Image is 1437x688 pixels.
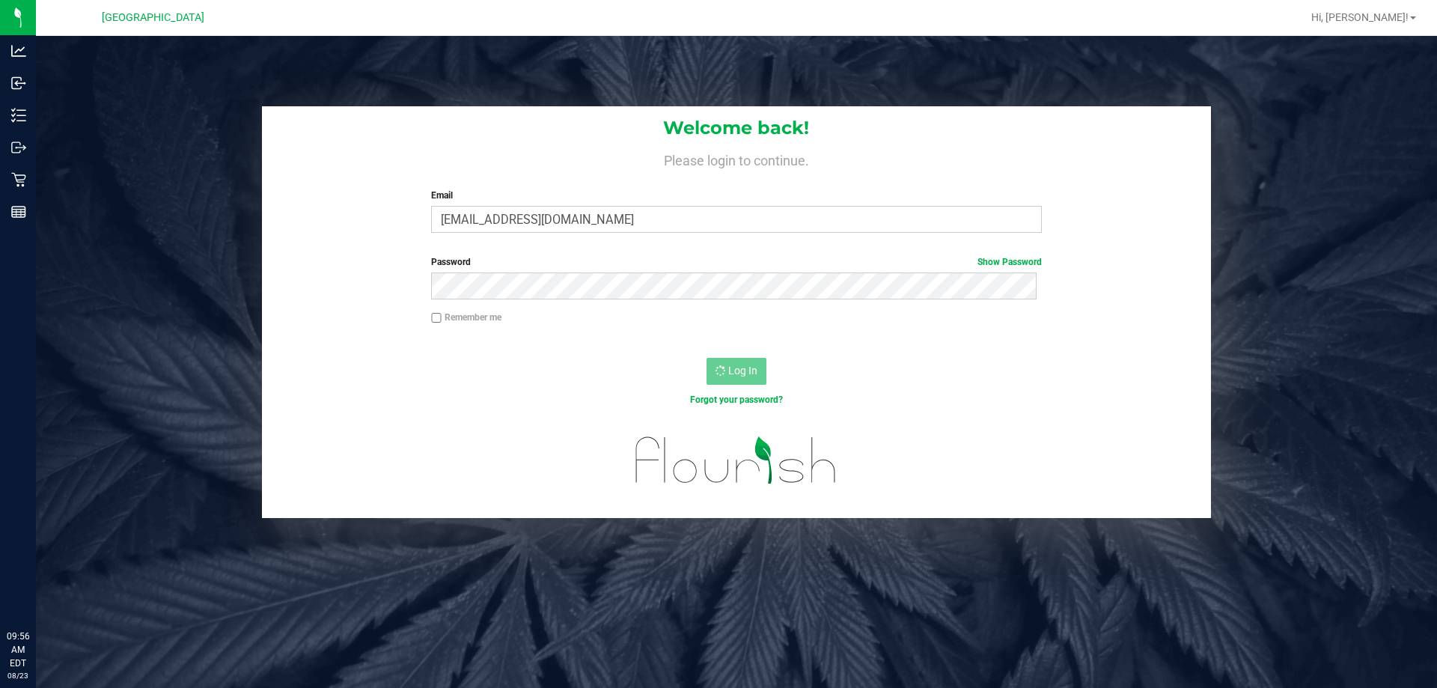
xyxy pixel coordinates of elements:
[977,257,1042,267] a: Show Password
[617,422,855,499] img: flourish_logo.svg
[262,150,1211,168] h4: Please login to continue.
[262,118,1211,138] h1: Welcome back!
[7,670,29,681] p: 08/23
[11,43,26,58] inline-svg: Analytics
[11,204,26,219] inline-svg: Reports
[707,358,766,385] button: Log In
[431,313,442,323] input: Remember me
[11,172,26,187] inline-svg: Retail
[431,189,1041,202] label: Email
[690,395,783,405] a: Forgot your password?
[11,108,26,123] inline-svg: Inventory
[1311,11,1409,23] span: Hi, [PERSON_NAME]!
[102,11,204,24] span: [GEOGRAPHIC_DATA]
[431,257,471,267] span: Password
[11,140,26,155] inline-svg: Outbound
[431,311,501,324] label: Remember me
[7,630,29,670] p: 09:56 AM EDT
[11,76,26,91] inline-svg: Inbound
[728,365,757,377] span: Log In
